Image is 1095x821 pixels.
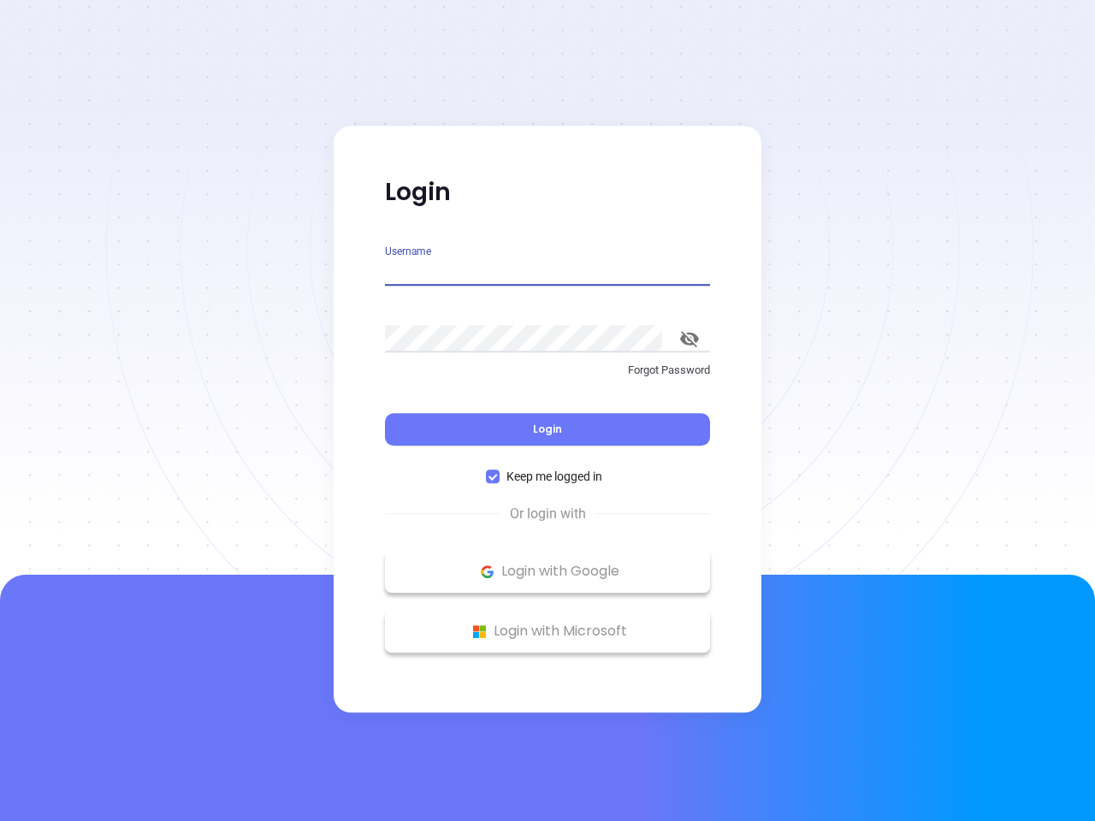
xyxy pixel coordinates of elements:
[385,362,710,393] a: Forgot Password
[669,318,710,359] button: toggle password visibility
[385,550,710,593] button: Google Logo Login with Google
[476,561,498,582] img: Google Logo
[501,504,595,524] span: Or login with
[385,362,710,379] p: Forgot Password
[533,422,562,436] span: Login
[385,246,431,257] label: Username
[394,618,701,644] p: Login with Microsoft
[469,621,490,642] img: Microsoft Logo
[394,558,701,584] p: Login with Google
[385,177,710,208] p: Login
[385,610,710,653] button: Microsoft Logo Login with Microsoft
[500,467,609,486] span: Keep me logged in
[385,413,710,446] button: Login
